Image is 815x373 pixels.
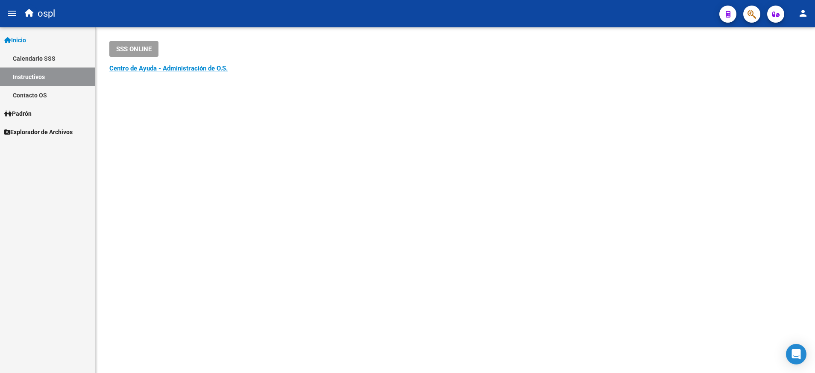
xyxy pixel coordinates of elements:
[109,65,228,72] a: Centro de Ayuda - Administración de O.S.
[786,344,806,364] div: Open Intercom Messenger
[38,4,55,23] span: ospl
[4,109,32,118] span: Padrón
[4,35,26,45] span: Inicio
[116,45,152,53] span: SSS ONLINE
[7,8,17,18] mat-icon: menu
[798,8,808,18] mat-icon: person
[4,127,73,137] span: Explorador de Archivos
[109,41,158,57] button: SSS ONLINE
